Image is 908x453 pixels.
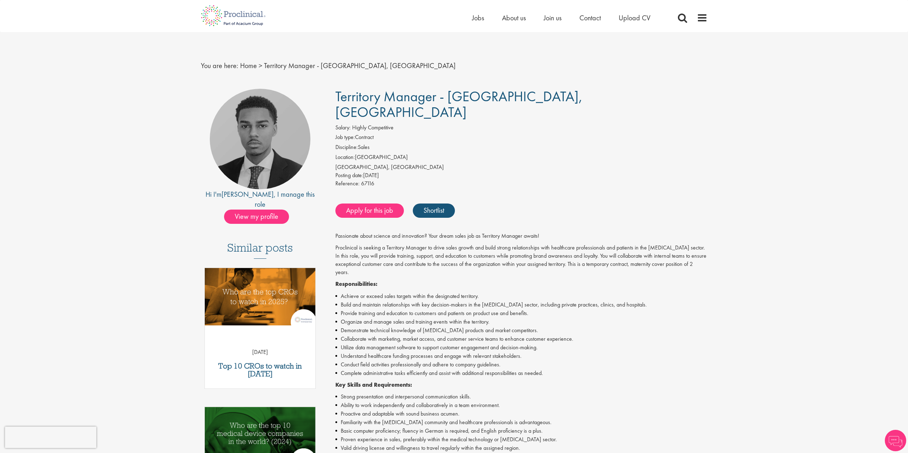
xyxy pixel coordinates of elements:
img: Top 10 CROs 2025 | Proclinical [205,268,316,325]
span: You are here: [201,61,238,70]
span: View my profile [224,210,289,224]
span: > [259,61,262,70]
a: Top 10 CROs to watch in [DATE] [208,362,312,378]
div: [GEOGRAPHIC_DATA], [GEOGRAPHIC_DATA] [335,163,707,171]
iframe: reCAPTCHA [5,427,96,448]
p: Proclinical is seeking a Territory Manager to drive sales growth and build strong relationships w... [335,244,707,276]
label: Location: [335,153,355,161]
strong: Responsibilities: [335,280,377,288]
h3: Similar posts [227,242,293,259]
li: Strong presentation and interpersonal communication skills. [335,392,707,401]
a: Contact [579,13,601,22]
a: Shortlist [413,204,455,218]
span: Highly Competitive [352,124,394,131]
li: Valid driving license and willingness to travel regularly within the assigned region. [335,444,707,452]
p: [DATE] [205,348,316,356]
span: Territory Manager - [GEOGRAPHIC_DATA], [GEOGRAPHIC_DATA] [264,61,456,70]
p: Passionate about science and innovation? Your dream sales job as Territory Manager awaits! [335,232,707,240]
li: Achieve or exceed sales targets within the designated territory. [335,292,707,300]
li: Basic computer proficiency; fluency in German is required, and English proficiency is a plus. [335,427,707,435]
li: Proactive and adaptable with sound business acumen. [335,410,707,418]
label: Job type: [335,133,355,141]
span: Territory Manager - [GEOGRAPHIC_DATA], [GEOGRAPHIC_DATA] [335,87,583,121]
span: 67116 [361,180,374,187]
li: Organize and manage sales and training events within the territory. [335,318,707,326]
li: Build and maintain relationships with key decision-makers in the [MEDICAL_DATA] sector, including... [335,300,707,309]
a: [PERSON_NAME] [222,190,274,199]
label: Reference: [335,180,360,188]
li: Utilize data management software to support customer engagement and decision-making. [335,343,707,352]
li: Collaborate with marketing, market access, and customer service teams to enhance customer experie... [335,335,707,343]
a: Join us [544,13,562,22]
li: Familiarity with the [MEDICAL_DATA] community and healthcare professionals is advantageous. [335,418,707,427]
img: Chatbot [885,430,906,451]
div: Hi I'm , I manage this role [201,189,320,210]
a: Upload CV [619,13,650,22]
div: [DATE] [335,171,707,180]
label: Discipline: [335,143,358,151]
li: Provide training and education to customers and patients on product use and benefits. [335,309,707,318]
a: Jobs [472,13,484,22]
a: Link to a post [205,268,316,331]
li: Demonstrate technical knowledge of [MEDICAL_DATA] products and market competitors. [335,326,707,335]
a: breadcrumb link [240,61,257,70]
li: Understand healthcare funding processes and engage with relevant stakeholders. [335,352,707,360]
li: Conduct field activities professionally and adhere to company guidelines. [335,360,707,369]
strong: Key Skills and Requirements: [335,381,412,388]
a: Apply for this job [335,204,404,218]
a: View my profile [224,211,296,220]
li: Proven experience in sales, preferably within the medical technology or [MEDICAL_DATA] sector. [335,435,707,444]
li: [GEOGRAPHIC_DATA] [335,153,707,163]
label: Salary: [335,124,351,132]
li: Complete administrative tasks efficiently and assist with additional responsibilities as needed. [335,369,707,377]
li: Ability to work independently and collaboratively in a team environment. [335,401,707,410]
span: Posting date: [335,171,363,179]
img: imeage of recruiter Carl Gbolade [210,89,310,189]
a: About us [502,13,526,22]
li: Sales [335,143,707,153]
li: Contract [335,133,707,143]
